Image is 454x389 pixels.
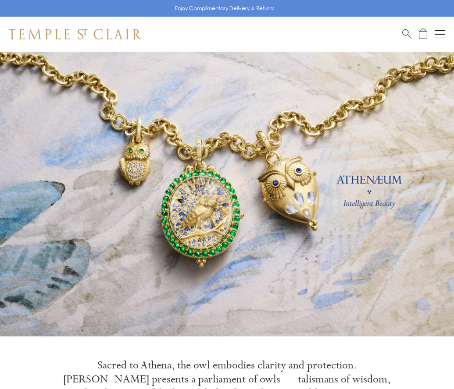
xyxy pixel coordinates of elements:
a: Open Shopping Bag [419,28,427,39]
p: Enjoy Complimentary Delivery & Returns [175,4,275,13]
button: Open navigation [435,29,445,39]
a: Search [402,28,411,39]
img: Temple St. Clair [9,29,141,39]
